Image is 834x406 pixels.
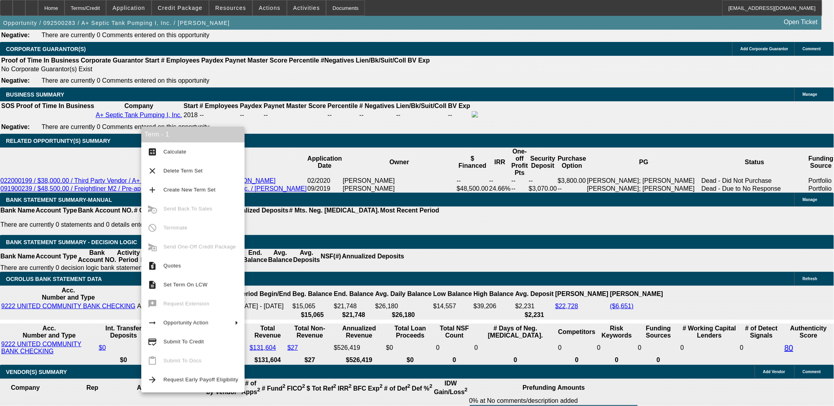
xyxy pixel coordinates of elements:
[293,249,321,264] th: Avg. Deposits
[328,112,358,119] div: --
[287,356,332,364] th: $27
[610,286,663,302] th: [PERSON_NAME]
[380,207,440,214] th: Most Recent Period
[408,57,430,64] b: BV Exp
[456,148,489,177] th: $ Financed
[701,148,808,177] th: Status
[472,111,478,118] img: facebook-icon.png
[42,32,209,38] span: There are currently 0 Comments entered on this opportunity
[215,5,246,11] span: Resources
[558,340,596,355] td: 0
[515,286,554,302] th: Avg. Deposit
[433,286,473,302] th: Low Balance
[489,177,511,185] td: --
[384,385,410,392] b: # of Def
[511,148,528,177] th: One-off Profit Pts
[1,123,30,130] b: Negative:
[638,356,680,364] th: 0
[785,343,793,352] a: 80
[448,111,471,120] td: --
[558,356,596,364] th: 0
[808,148,834,177] th: Funding Source
[78,249,117,264] th: Bank Account NO.
[465,387,467,393] sup: 2
[375,286,432,302] th: Avg. Daily Balance
[803,370,821,374] span: Comment
[239,111,262,120] td: --
[6,276,102,282] span: OCROLUS BANK STATEMENT DATA
[597,324,637,340] th: Risk Keywords
[117,249,141,264] th: Activity Period
[1,324,98,340] th: Acc. Number and Type
[334,344,384,351] div: $526,419
[201,57,224,64] b: Paydex
[515,311,554,319] th: $2,231
[808,177,834,185] td: Portfolio
[307,177,342,185] td: 02/2020
[412,385,433,392] b: Def %
[515,302,554,310] td: $2,231
[307,185,342,193] td: 09/2019
[163,149,186,155] span: Calculate
[557,177,587,185] td: $3,800.00
[140,249,165,264] th: Beg. Balance
[338,385,352,392] b: IRR
[183,111,198,120] td: 2018
[163,377,238,383] span: Request Early Payoff Eligibility
[522,384,585,391] b: Prefunding Amounts
[1,102,15,110] th: SOS
[407,383,410,389] sup: 2
[342,177,456,185] td: [PERSON_NAME]
[268,249,293,264] th: Avg. Balance
[307,385,336,392] b: $ Tot Ref
[1,32,30,38] b: Negative:
[199,102,238,109] b: # Employees
[209,0,252,15] button: Resources
[292,311,332,319] th: $15,065
[436,324,473,340] th: Sum of the Total NSF Count and Total Overdraft Fee Count from Ocrolus
[287,324,332,340] th: Total Non-Revenue
[163,320,209,326] span: Opportunity Action
[293,5,320,11] span: Activities
[680,344,684,351] span: 0
[1,65,433,73] td: No Corporate Guarantor(s) Exist
[6,46,86,52] span: CORPORATE GUARANTOR(S)
[35,249,78,264] th: Account Type
[249,356,287,364] th: $131,604
[334,311,374,319] th: $21,748
[16,102,95,110] th: Proof of Time In Business
[803,197,817,202] span: Manage
[334,286,374,302] th: End. Balance
[803,277,817,281] span: Refresh
[137,302,237,310] td: A + SEPTIC TANK PUMPING I INC
[1,286,136,302] th: Acc. Number and Type
[528,185,557,193] td: $3,070.00
[333,324,385,340] th: Annualized Revenue
[342,249,405,264] th: Annualized Deposits
[163,263,181,269] span: Quotes
[808,185,834,193] td: Portfolio
[158,5,203,11] span: Credit Package
[243,249,268,264] th: End. Balance
[763,370,785,374] span: Add Vendor
[3,20,230,26] span: Opportunity / 092500283 / A+ Septic Tank Pumping I, Inc. / [PERSON_NAME]
[163,282,207,288] span: Set Term On LCW
[264,102,326,109] b: Paynet Master Score
[741,47,788,51] span: Add Corporate Guarantor
[145,57,159,64] b: Start
[86,384,98,391] b: Rep
[287,385,305,392] b: FICO
[96,112,182,118] a: A+ Septic Tank Pumping I, Inc.
[740,324,784,340] th: # of Detect Signals
[148,318,157,328] mat-icon: arrow_right_alt
[163,339,204,345] span: Submit To Credit
[42,123,209,130] span: There are currently 0 Comments entered on this opportunity
[6,239,137,245] span: Bank Statement Summary - Decision Logic
[124,102,153,109] b: Company
[1,57,80,65] th: Proof of Time In Business
[456,177,489,185] td: --
[781,15,821,29] a: Open Ticket
[511,177,528,185] td: --
[0,177,275,184] a: 022000199 / $38,000.00 / Third Party Vendor / A+ Septic Tank Pumping I, Inc. / [PERSON_NAME]
[349,383,351,389] sup: 2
